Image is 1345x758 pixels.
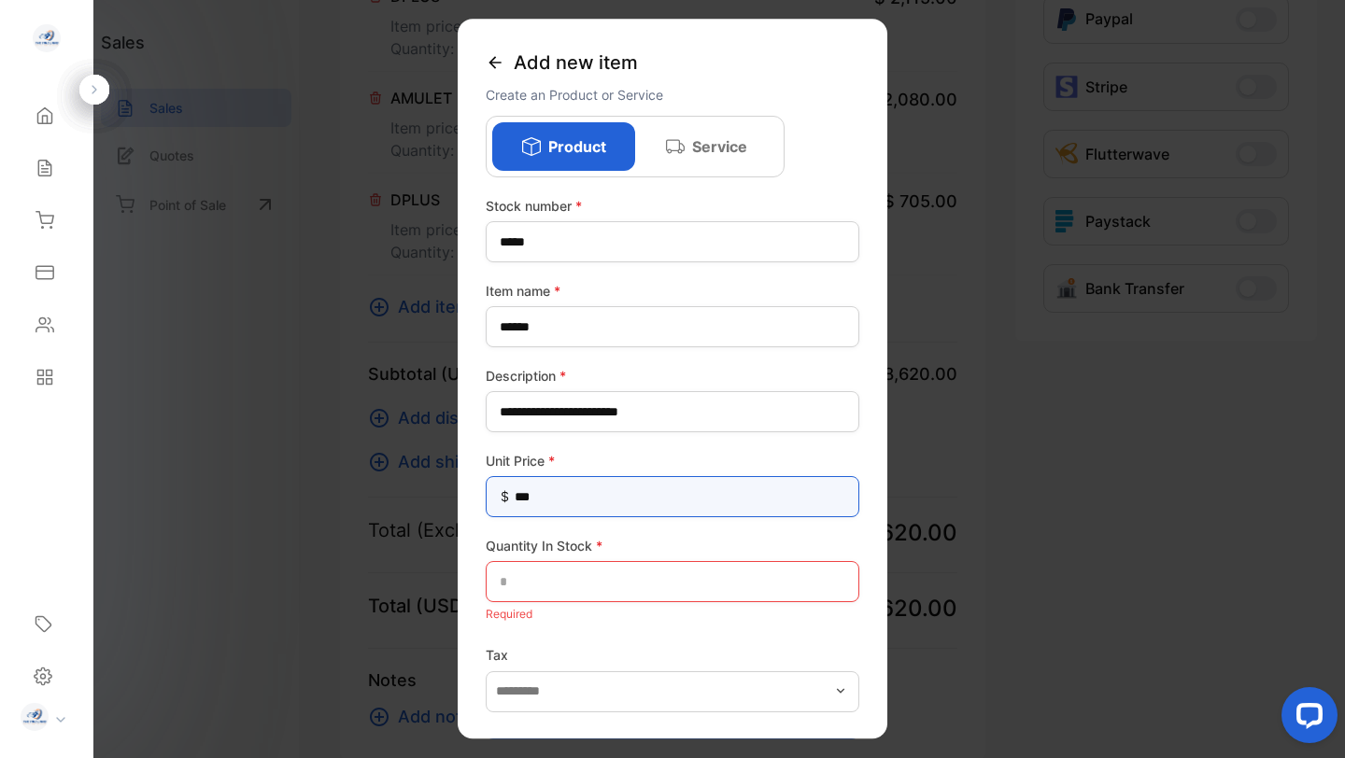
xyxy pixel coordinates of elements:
[548,135,606,158] p: Product
[486,281,859,301] label: Item name
[33,24,61,52] img: logo
[486,366,859,386] label: Description
[486,87,663,103] span: Create an Product or Service
[1267,680,1345,758] iframe: LiveChat chat widget
[692,135,747,158] p: Service
[501,487,509,507] span: $
[21,703,49,731] img: profile
[514,49,638,77] span: Add new item
[486,451,859,470] label: Unit Price
[486,196,859,216] label: Stock number
[486,536,859,555] label: Quantity In Stock
[486,645,859,665] label: Tax
[486,602,859,626] p: Required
